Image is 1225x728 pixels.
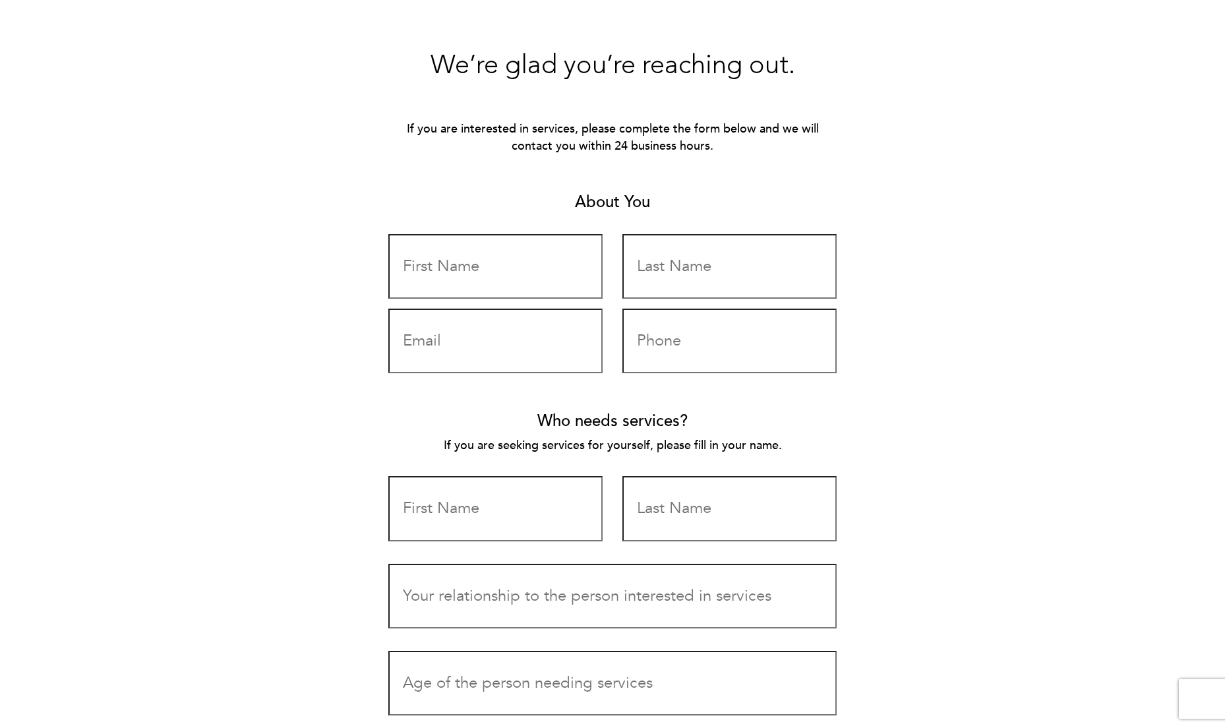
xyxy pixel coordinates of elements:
input: Age of the person needing services [388,651,837,715]
h3: About You [388,194,837,211]
p: If you are interested in services, please complete the form below and we will contact you within ... [388,121,837,154]
h3: Who needs services? [388,413,837,430]
p: If you are seeking services for yourself, please fill in your name. [388,437,837,454]
input: First Name [388,234,603,299]
input: Last Name [622,476,837,541]
input: Your relationship to the person interested in services [388,564,837,628]
input: First Name [388,476,603,541]
h2: We’re glad you’re reaching out. [388,52,837,81]
input: Last Name [622,234,837,299]
input: Phone [622,309,837,373]
input: Email [388,309,603,373]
